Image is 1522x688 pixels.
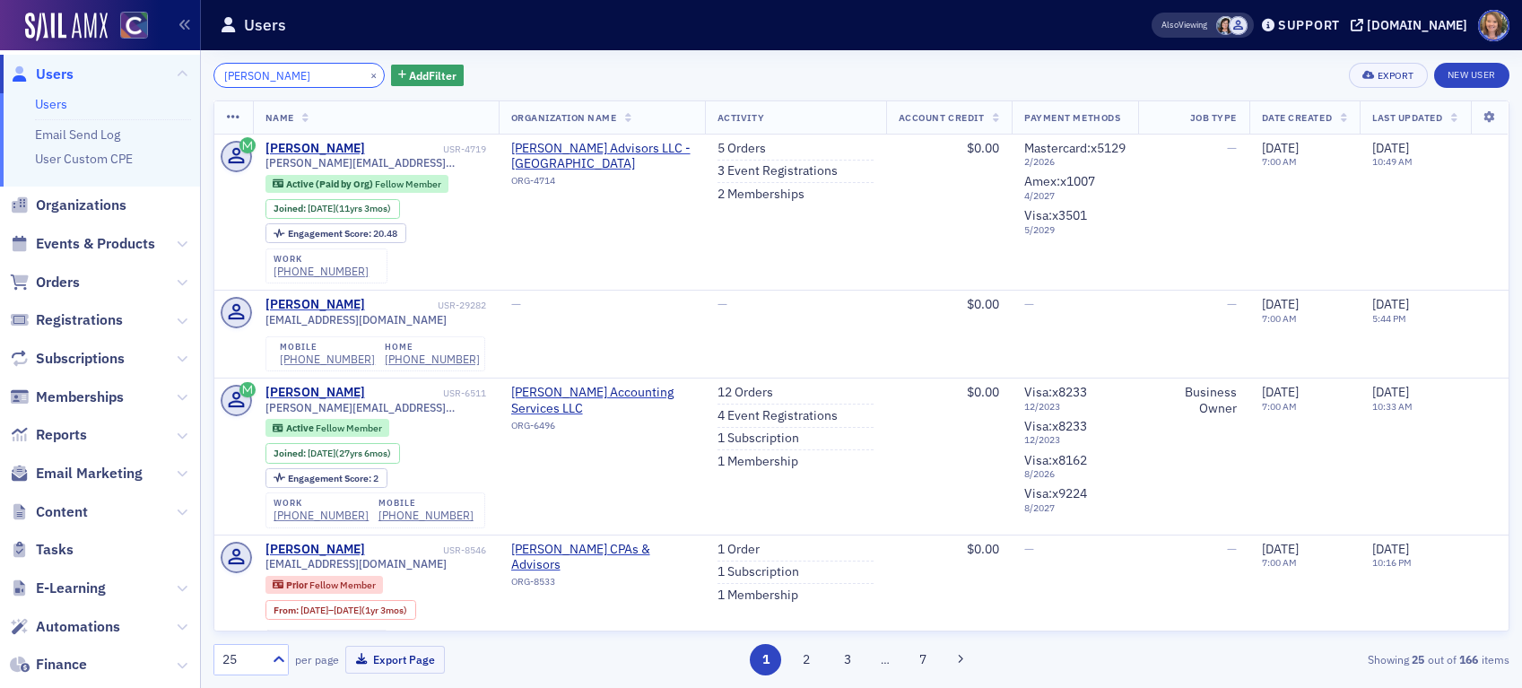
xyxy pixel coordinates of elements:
span: [PERSON_NAME][EMAIL_ADDRESS][PERSON_NAME][DOMAIN_NAME] [265,156,486,170]
span: — [511,296,521,312]
div: USR-8546 [368,544,486,556]
div: [PERSON_NAME] [265,141,365,157]
a: 3 Event Registrations [718,163,838,179]
span: Automations [36,617,120,637]
div: [PHONE_NUMBER] [274,265,369,278]
span: Payment Methods [1024,111,1120,124]
a: View Homepage [108,12,148,42]
a: New User [1434,63,1509,88]
span: Joined : [274,448,308,459]
div: (11yrs 3mos) [308,203,391,214]
a: SailAMX [25,13,108,41]
div: work [274,498,369,509]
span: [DATE] [1372,296,1409,312]
button: × [366,66,382,83]
span: $0.00 [967,296,999,312]
a: Email Send Log [35,126,120,143]
span: Organization Name [511,111,617,124]
div: Business Owner [1151,385,1236,416]
button: 2 [791,644,822,675]
button: 7 [907,644,938,675]
span: [DATE] [1372,140,1409,156]
button: 1 [750,644,781,675]
span: Visa : x3501 [1024,207,1087,223]
span: [DATE] [334,604,361,616]
span: Job Type [1190,111,1237,124]
div: Support [1278,17,1340,33]
a: Subscriptions [10,349,125,369]
div: 25 [222,650,262,669]
time: 10:16 PM [1372,556,1412,569]
time: 10:33 AM [1372,400,1413,413]
span: [DATE] [1262,140,1299,156]
div: mobile [280,342,375,353]
a: Orders [10,273,80,292]
a: 1 Membership [718,454,798,470]
a: Active (Paid by Org) Fellow Member [273,178,440,189]
span: Last Updated [1372,111,1442,124]
div: Engagement Score: 20.48 [265,223,406,243]
span: Fellow Member [309,579,376,591]
span: Name [265,111,294,124]
button: 3 [831,644,863,675]
span: Mastercard : x5129 [1024,140,1126,156]
span: $0.00 [967,384,999,400]
a: 4 Event Registrations [718,408,838,424]
span: [DATE] [300,604,328,616]
span: — [1024,296,1034,312]
span: — [718,296,727,312]
span: Email Marketing [36,464,143,483]
a: Events & Products [10,234,155,254]
div: Export [1378,71,1414,81]
div: Joined: 2014-04-30 00:00:00 [265,199,400,219]
div: 20.48 [288,229,397,239]
span: Active (Paid by Org) [286,178,375,190]
a: Email Marketing [10,464,143,483]
button: AddFilter [391,65,465,87]
span: [PERSON_NAME][EMAIL_ADDRESS][DOMAIN_NAME] [265,401,486,414]
a: Memberships [10,388,124,407]
span: Piyali Chatterjee [1229,16,1248,35]
span: Events & Products [36,234,155,254]
span: Visa : x8233 [1024,384,1087,400]
time: 7:00 AM [1262,155,1297,168]
a: Tasks [10,540,74,560]
span: Amex : x1007 [1024,173,1095,189]
a: [PHONE_NUMBER] [385,353,480,366]
span: Registrations [36,310,123,330]
div: work [274,254,369,265]
a: Users [35,96,67,112]
a: 2 Memberships [718,187,804,203]
span: Date Created [1262,111,1332,124]
span: [DATE] [1372,541,1409,557]
span: — [1227,140,1237,156]
a: Reports [10,425,87,445]
span: — [1227,541,1237,557]
div: Prior: Prior: Fellow Member [265,576,384,594]
span: Engagement Score : [288,227,373,239]
div: USR-4719 [368,144,486,155]
span: Tasks [36,540,74,560]
a: [PERSON_NAME] [265,542,365,558]
div: USR-6511 [368,388,486,399]
div: ORG-6496 [511,420,692,438]
span: 12 / 2023 [1024,434,1126,446]
span: $0.00 [967,140,999,156]
span: 8 / 2026 [1024,468,1126,480]
div: Joined: 1998-01-31 00:00:00 [265,443,400,463]
a: [PERSON_NAME] [265,297,365,313]
a: Content [10,502,88,522]
div: [PERSON_NAME] [265,385,365,401]
div: [PHONE_NUMBER] [274,509,369,522]
button: Export [1349,63,1427,88]
span: Reports [36,425,87,445]
a: 1 Membership [718,588,798,604]
div: 2 [288,474,378,483]
span: 2 / 2026 [1024,156,1126,168]
time: 10:49 AM [1372,155,1413,168]
span: Stacy Svendsen [1216,16,1235,35]
span: — [1227,296,1237,312]
a: 5 Orders [718,141,766,157]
